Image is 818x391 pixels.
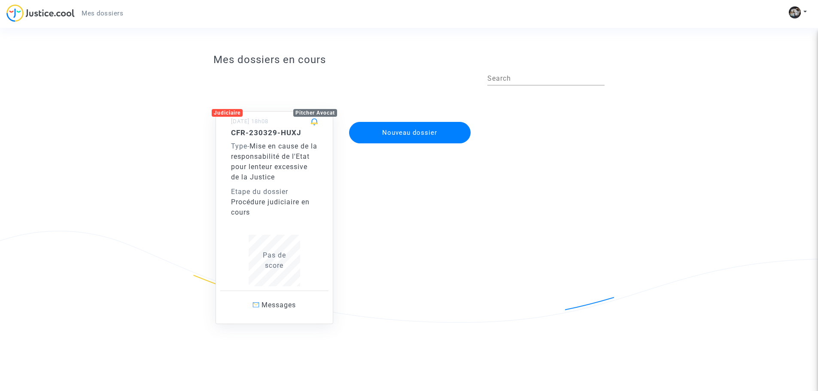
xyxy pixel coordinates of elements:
a: Mes dossiers [75,7,130,20]
h5: CFR-230329-HUXJ [231,128,318,137]
span: - [231,142,249,150]
span: Pas de score [263,251,286,270]
span: Mes dossiers [82,9,123,17]
div: Judiciaire [212,109,243,117]
button: Nouveau dossier [349,122,471,143]
span: Mise en cause de la responsabilité de l'Etat pour lenteur excessive de la Justice [231,142,317,181]
span: Type [231,142,247,150]
img: jc-logo.svg [6,4,75,22]
div: Pitcher Avocat [293,109,337,117]
img: 50b9c8c9723ac97bf91c204db92eb07d [789,6,801,18]
span: Messages [262,301,296,309]
a: Nouveau dossier [348,116,472,124]
a: Messages [220,291,328,319]
div: Procédure judiciaire en cours [231,197,318,218]
small: [DATE] 18h08 [231,118,268,124]
a: JudiciairePitcher Avocat[DATE] 18h08CFR-230329-HUXJType-Mise en cause de la responsabilité de l'E... [207,94,342,324]
div: Etape du dossier [231,187,318,197]
h3: Mes dossiers en cours [213,54,605,66]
